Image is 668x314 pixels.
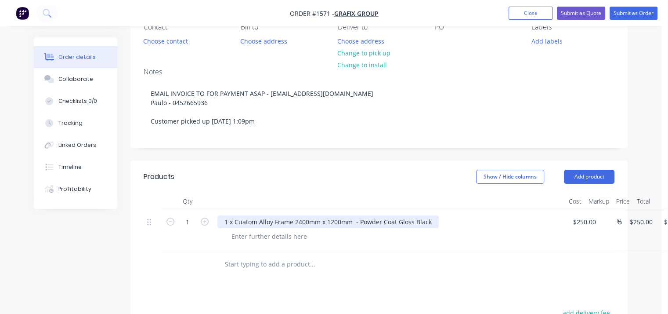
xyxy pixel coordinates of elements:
[16,7,29,20] img: Factory
[144,80,614,135] div: EMAIL INVOICE TO FOR PAYMENT ASAP - [EMAIL_ADDRESS][DOMAIN_NAME] Paulo - 0452665936 Customer pick...
[610,7,657,20] button: Submit as Order
[144,23,227,31] div: Contact
[139,35,193,47] button: Choose contact
[58,163,82,171] div: Timeline
[434,23,517,31] div: PO
[144,68,614,76] div: Notes
[58,53,96,61] div: Order details
[290,9,334,18] span: Order #1571 -
[224,256,400,273] input: Start typing to add a product...
[34,178,117,200] button: Profitability
[565,193,585,210] div: Cost
[58,141,96,149] div: Linked Orders
[338,23,421,31] div: Deliver to
[633,193,654,210] div: Total
[58,185,91,193] div: Profitability
[236,35,292,47] button: Choose address
[217,215,439,228] div: 1 x Cuatom Alloy Frame 2400mm x 1200mm - Powder Coat Gloss Black
[564,170,614,184] button: Add product
[34,68,117,90] button: Collaborate
[58,75,93,83] div: Collaborate
[334,9,379,18] a: Grafix Group
[476,170,544,184] button: Show / Hide columns
[617,217,622,227] span: %
[34,156,117,178] button: Timeline
[241,23,324,31] div: Bill to
[144,172,174,182] div: Products
[509,7,552,20] button: Close
[34,134,117,156] button: Linked Orders
[58,97,97,105] div: Checklists 0/0
[332,47,395,59] button: Change to pick up
[161,193,214,210] div: Qty
[332,35,389,47] button: Choose address
[531,23,614,31] div: Labels
[527,35,567,47] button: Add labels
[332,59,391,71] button: Change to install
[34,90,117,112] button: Checklists 0/0
[58,119,83,127] div: Tracking
[34,112,117,134] button: Tracking
[613,193,633,210] div: Price
[585,193,613,210] div: Markup
[557,7,605,20] button: Submit as Quote
[34,46,117,68] button: Order details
